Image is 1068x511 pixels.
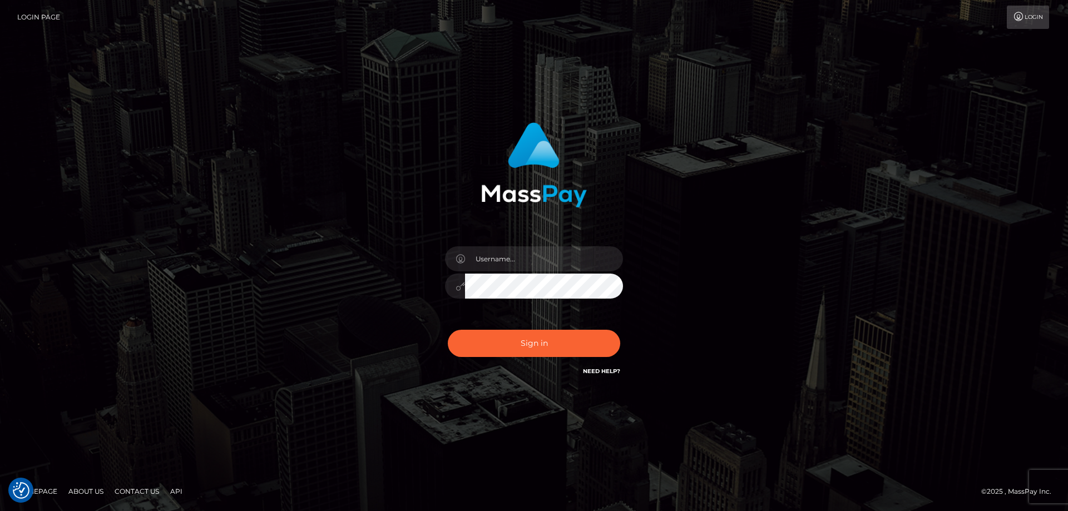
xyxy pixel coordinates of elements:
[448,330,620,357] button: Sign in
[465,246,623,271] input: Username...
[13,482,29,499] img: Revisit consent button
[110,483,164,500] a: Contact Us
[1007,6,1049,29] a: Login
[12,483,62,500] a: Homepage
[13,482,29,499] button: Consent Preferences
[166,483,187,500] a: API
[583,368,620,375] a: Need Help?
[981,485,1060,498] div: © 2025 , MassPay Inc.
[64,483,108,500] a: About Us
[481,122,587,207] img: MassPay Login
[17,6,60,29] a: Login Page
